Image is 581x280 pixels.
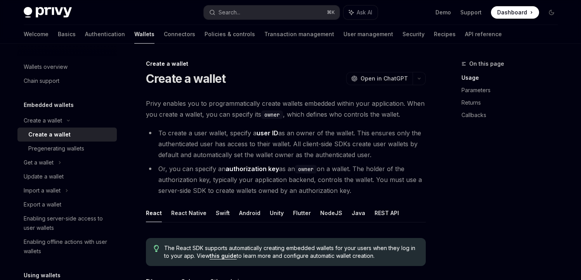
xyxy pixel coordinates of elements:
[58,25,76,44] a: Basics
[343,5,378,19] button: Ask AI
[461,84,564,96] a: Parameters
[17,142,117,156] a: Pregenerating wallets
[327,9,335,16] span: ⌘ K
[146,60,426,68] div: Create a wallet
[171,204,206,222] button: React Native
[24,271,61,280] h5: Using wallets
[461,96,564,109] a: Returns
[17,212,117,235] a: Enabling server-side access to user wallets
[264,25,334,44] a: Transaction management
[24,237,112,256] div: Enabling offline actions with user wallets
[134,25,154,44] a: Wallets
[257,129,278,137] strong: user ID
[210,252,237,259] a: this guide
[461,72,564,84] a: Usage
[497,9,527,16] span: Dashboard
[219,8,240,17] div: Search...
[146,204,162,222] button: React
[146,163,426,196] li: Or, you can specify an as an on a wallet. The holder of the authorization key, typically your app...
[24,200,61,209] div: Export a wallet
[146,72,226,86] h1: Create a wallet
[460,9,482,16] a: Support
[343,25,393,44] a: User management
[17,235,117,258] a: Enabling offline actions with user wallets
[293,204,311,222] button: Flutter
[146,98,426,120] span: Privy enables you to programmatically create wallets embedded within your application. When you c...
[435,9,451,16] a: Demo
[346,72,413,85] button: Open in ChatGPT
[17,74,117,88] a: Chain support
[270,204,284,222] button: Unity
[17,198,117,212] a: Export a wallet
[205,25,255,44] a: Policies & controls
[164,25,195,44] a: Connectors
[85,25,125,44] a: Authentication
[375,204,399,222] button: REST API
[24,62,68,72] div: Wallets overview
[295,165,317,173] code: owner
[17,60,117,74] a: Wallets overview
[164,244,418,260] span: The React SDK supports automatically creating embedded wallets for your users when they log in to...
[24,214,112,233] div: Enabling server-side access to user wallets
[24,76,59,86] div: Chain support
[24,116,62,125] div: Create a wallet
[154,245,159,252] svg: Tip
[239,204,260,222] button: Android
[204,5,340,19] button: Search...⌘K
[320,204,342,222] button: NodeJS
[24,25,49,44] a: Welcome
[357,9,372,16] span: Ask AI
[352,204,365,222] button: Java
[17,170,117,184] a: Update a wallet
[24,186,61,195] div: Import a wallet
[146,128,426,160] li: To create a user wallet, specify a as an owner of the wallet. This ensures only the authenticated...
[24,7,72,18] img: dark logo
[469,59,504,68] span: On this page
[17,128,117,142] a: Create a wallet
[461,109,564,121] a: Callbacks
[225,165,279,173] strong: authorization key
[24,100,74,110] h5: Embedded wallets
[361,75,408,82] span: Open in ChatGPT
[28,144,84,153] div: Pregenerating wallets
[434,25,456,44] a: Recipes
[402,25,425,44] a: Security
[216,204,230,222] button: Swift
[465,25,502,44] a: API reference
[28,130,71,139] div: Create a wallet
[491,6,539,19] a: Dashboard
[545,6,558,19] button: Toggle dark mode
[24,158,54,167] div: Get a wallet
[261,110,283,119] code: owner
[24,172,64,181] div: Update a wallet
